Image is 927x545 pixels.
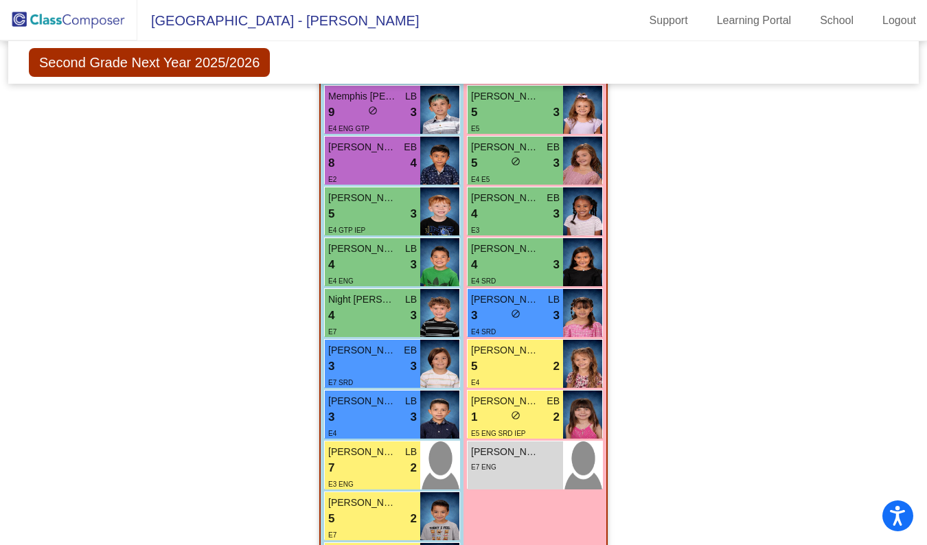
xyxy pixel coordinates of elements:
span: E5 [471,125,479,132]
span: 3 [328,408,334,426]
span: do_not_disturb_alt [368,106,378,115]
span: 4 [411,154,417,172]
span: E7 ENG [471,463,496,471]
span: 7 [328,459,334,477]
span: 2 [411,510,417,528]
span: E4 SRD [471,277,496,285]
span: [PERSON_NAME] [471,292,540,307]
span: E4 ENG GTP [328,125,369,132]
a: Support [639,10,699,32]
span: 5 [471,104,477,121]
span: 2 [553,358,560,375]
span: [PERSON_NAME] [328,445,397,459]
span: [PERSON_NAME] [328,496,397,510]
span: [PERSON_NAME] [471,242,540,256]
span: 5 [471,154,477,172]
span: E4 ENG [328,277,354,285]
span: 9 [328,104,334,121]
span: E3 [471,227,479,234]
span: 2 [411,459,417,477]
span: E4 E5 [471,176,490,183]
span: [PERSON_NAME]-[PERSON_NAME] [328,343,397,358]
span: EB [547,140,560,154]
span: 4 [328,307,334,325]
span: E7 [328,328,336,336]
span: E4 SRD [471,328,496,336]
span: E7 [328,531,336,539]
span: do_not_disturb_alt [511,156,520,166]
span: E2 [328,176,336,183]
span: Memphis [PERSON_NAME] [328,89,397,104]
span: [PERSON_NAME] [471,343,540,358]
span: EB [404,343,417,358]
span: do_not_disturb_alt [511,309,520,318]
span: [PERSON_NAME] [471,394,540,408]
span: 4 [471,256,477,274]
span: 3 [411,104,417,121]
span: LB [405,292,417,307]
span: 3 [553,205,560,223]
a: Learning Portal [706,10,803,32]
span: 3 [411,256,417,274]
span: [PERSON_NAME] [471,140,540,154]
span: 3 [411,358,417,375]
span: 5 [328,205,334,223]
span: E4 [328,430,336,437]
span: [PERSON_NAME] [328,191,397,205]
span: 3 [411,307,417,325]
span: 3 [553,154,560,172]
span: LB [405,242,417,256]
span: E4 [471,379,479,386]
a: Logout [871,10,927,32]
span: 3 [411,205,417,223]
span: E5 ENG SRD IEP [471,430,525,437]
span: EB [547,394,560,408]
span: 2 [553,408,560,426]
span: 3 [553,307,560,325]
span: [PERSON_NAME] [328,394,397,408]
span: E7 SRD [328,379,353,386]
span: 3 [411,408,417,426]
span: Second Grade Next Year 2025/2026 [29,48,270,77]
a: School [809,10,865,32]
span: EB [547,191,560,205]
span: do_not_disturb_alt [511,410,520,420]
span: 5 [328,510,334,528]
span: 1 [471,408,477,426]
span: 3 [328,358,334,375]
span: 4 [328,256,334,274]
span: [PERSON_NAME] [471,191,540,205]
span: LB [405,445,417,459]
span: LB [405,394,417,408]
span: E4 GTP IEP [328,227,365,234]
span: [PERSON_NAME] [328,140,397,154]
span: 3 [471,307,477,325]
span: Night [PERSON_NAME] [328,292,397,307]
span: LB [548,292,560,307]
span: 3 [553,256,560,274]
span: LB [405,89,417,104]
span: [PERSON_NAME] [471,89,540,104]
span: [GEOGRAPHIC_DATA] - [PERSON_NAME] [137,10,419,32]
span: 5 [471,358,477,375]
span: 8 [328,154,334,172]
span: 4 [471,205,477,223]
span: EB [404,140,417,154]
span: [PERSON_NAME] [328,242,397,256]
span: 3 [553,104,560,121]
span: E3 ENG [328,480,354,488]
span: [PERSON_NAME] [471,445,540,459]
